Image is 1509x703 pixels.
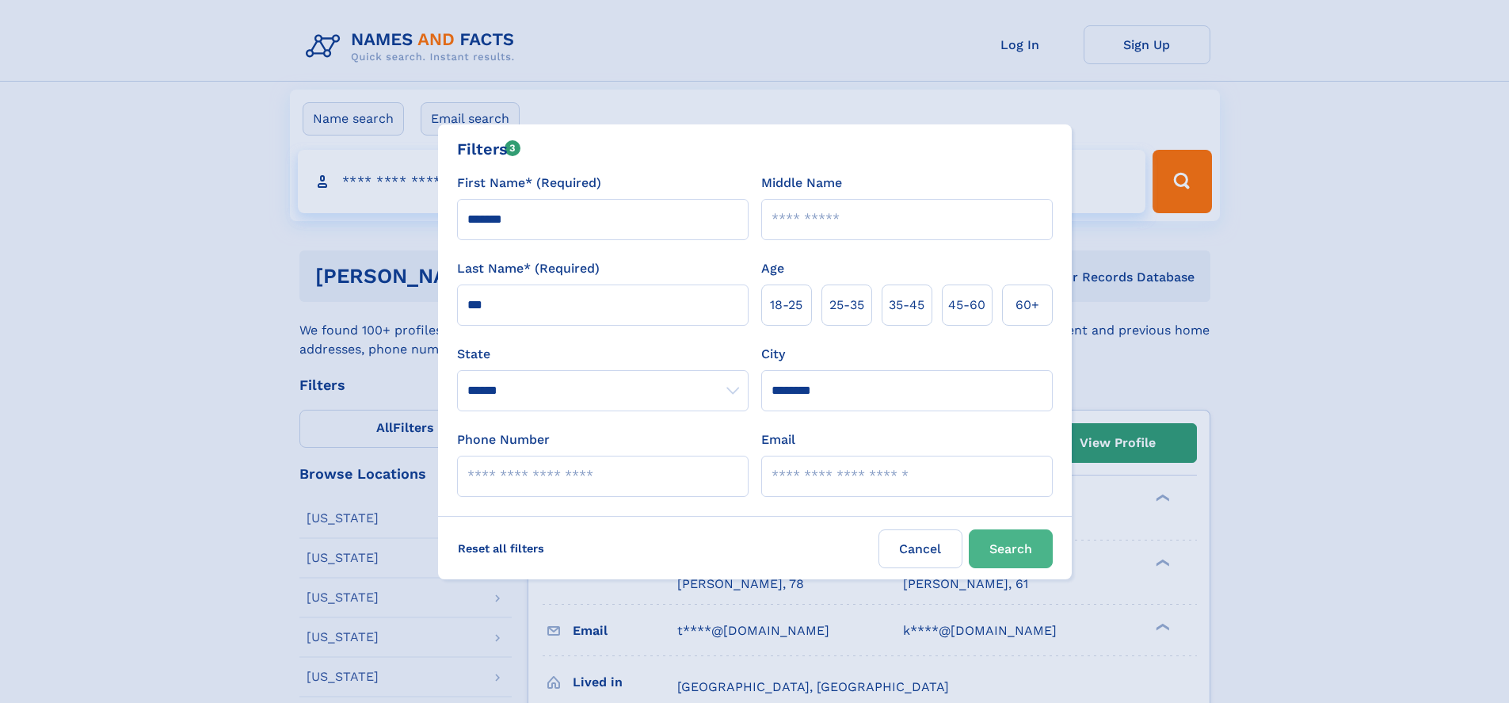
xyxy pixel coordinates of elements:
[448,529,554,567] label: Reset all filters
[761,345,785,364] label: City
[457,259,600,278] label: Last Name* (Required)
[457,345,749,364] label: State
[969,529,1053,568] button: Search
[1016,296,1039,315] span: 60+
[761,174,842,193] label: Middle Name
[457,430,550,449] label: Phone Number
[761,430,795,449] label: Email
[878,529,962,568] label: Cancel
[770,296,802,315] span: 18‑25
[889,296,924,315] span: 35‑45
[829,296,864,315] span: 25‑35
[948,296,985,315] span: 45‑60
[761,259,784,278] label: Age
[457,174,601,193] label: First Name* (Required)
[457,137,521,161] div: Filters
